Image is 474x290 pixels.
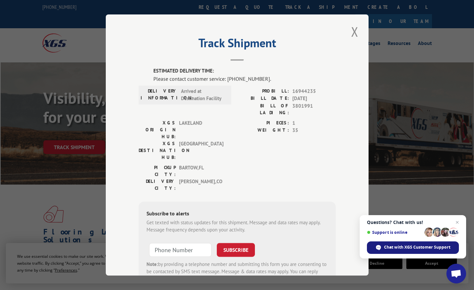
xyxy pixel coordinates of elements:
[147,261,158,267] strong: Note:
[292,95,336,102] span: [DATE]
[237,127,289,134] label: WEIGHT:
[139,164,176,178] label: PICKUP CITY:
[217,243,255,257] button: SUBSCRIBE
[292,127,336,134] span: 35
[237,102,289,116] label: BILL OF LADING:
[367,230,422,235] span: Support is online
[237,95,289,102] label: BILL DATE:
[139,140,176,161] label: XGS DESTINATION HUB:
[139,38,336,51] h2: Track Shipment
[384,244,450,250] span: Chat with XGS Customer Support
[292,88,336,95] span: 16944235
[147,210,328,219] div: Subscribe to alerts
[141,88,178,102] label: DELIVERY INFORMATION:
[292,120,336,127] span: 1
[237,88,289,95] label: PROBILL:
[367,220,459,225] span: Questions? Chat with us!
[292,102,336,116] span: 3801991
[446,264,466,283] a: Open chat
[179,164,223,178] span: BARTOW , FL
[147,219,328,234] div: Get texted with status updates for this shipment. Message and data rates may apply. Message frequ...
[367,241,459,254] span: Chat with XGS Customer Support
[349,23,360,41] button: Close modal
[237,120,289,127] label: PIECES:
[147,261,328,283] div: by providing a telephone number and submitting this form you are consenting to be contacted by SM...
[139,120,176,140] label: XGS ORIGIN HUB:
[153,67,336,75] label: ESTIMATED DELIVERY TIME:
[181,88,225,102] span: Arrived at Destination Facility
[179,120,223,140] span: LAKELAND
[139,178,176,192] label: DELIVERY CITY:
[153,75,336,83] div: Please contact customer service: [PHONE_NUMBER].
[179,140,223,161] span: [GEOGRAPHIC_DATA]
[179,178,223,192] span: [PERSON_NAME] , CO
[149,243,212,257] input: Phone Number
